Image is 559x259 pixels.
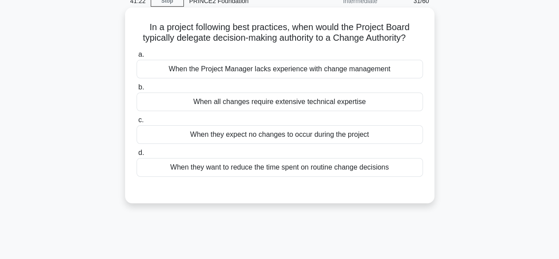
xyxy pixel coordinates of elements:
div: When they want to reduce the time spent on routine change decisions [137,158,423,177]
div: When the Project Manager lacks experience with change management [137,60,423,78]
div: When they expect no changes to occur during the project [137,125,423,144]
div: When all changes require extensive technical expertise [137,93,423,111]
h5: In a project following best practices, when would the Project Board typically delegate decision-m... [136,22,424,44]
span: c. [138,116,144,124]
span: d. [138,149,144,156]
span: b. [138,83,144,91]
span: a. [138,50,144,58]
